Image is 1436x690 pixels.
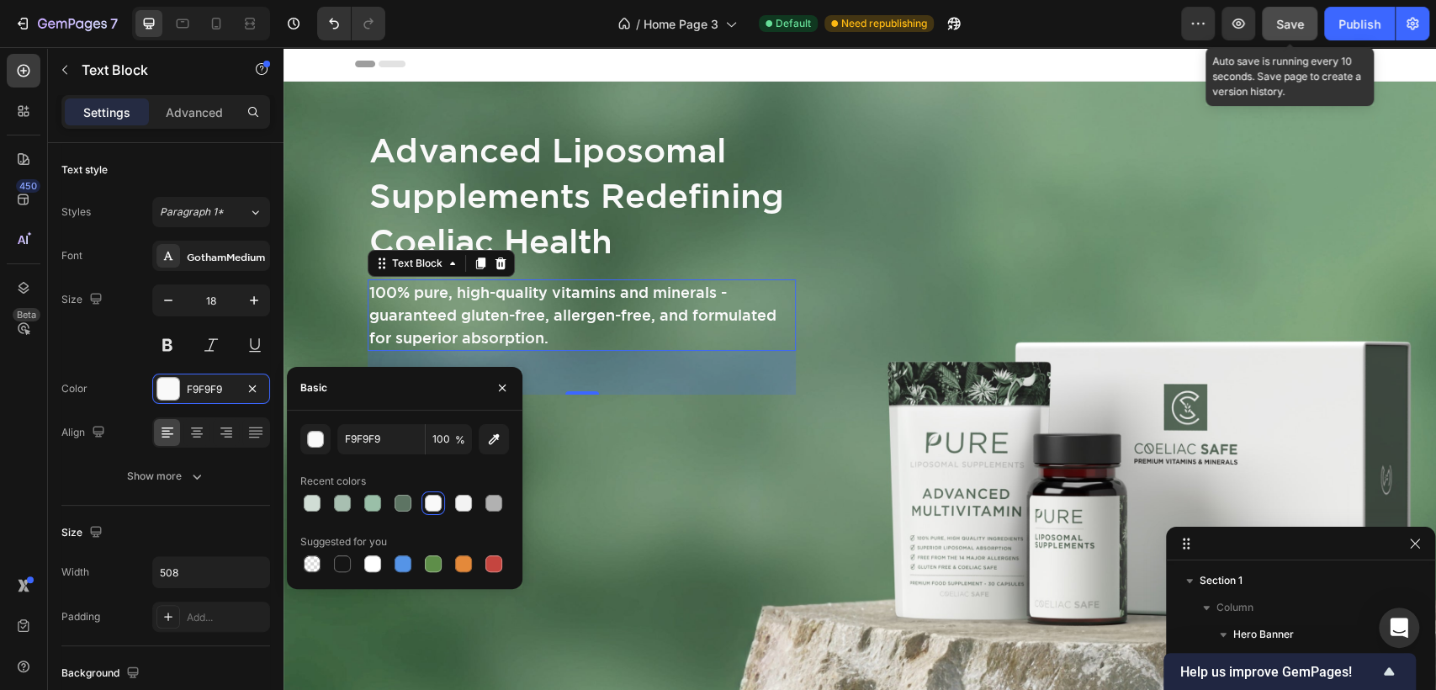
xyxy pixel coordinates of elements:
span: Column [1216,599,1253,616]
div: Size [61,522,106,544]
span: Home Page 3 [644,15,718,33]
p: Text Block [82,60,225,80]
div: Size [61,289,106,311]
button: Show survey - Help us improve GemPages! [1180,661,1399,682]
div: F9F9F9 [187,382,236,397]
div: 450 [16,179,40,193]
div: Width [61,565,89,580]
div: Background [61,662,143,685]
div: Basic [300,380,327,395]
p: 7 [110,13,118,34]
span: Save [1276,17,1304,31]
div: Align [61,422,109,444]
div: Publish [1338,15,1380,33]
div: Show more [127,468,205,485]
div: Beta [13,308,40,321]
iframe: Design area [283,47,1436,690]
div: Add... [187,610,266,625]
div: Open Intercom Messenger [1379,608,1419,648]
div: Padding [61,609,100,624]
button: Save [1262,7,1317,40]
div: Font [61,248,82,263]
span: Need republishing [841,16,927,31]
button: Paragraph 1* [152,197,270,227]
div: Suggested for you [300,534,387,549]
button: Publish [1324,7,1395,40]
span: Section 1 [1200,572,1243,589]
span: Hero Banner [1233,626,1294,643]
button: Show more [61,461,270,491]
p: Advanced [166,103,223,121]
div: Recent colors [300,474,366,489]
div: Color [61,381,87,396]
span: Default [776,16,811,31]
div: Styles [61,204,91,220]
input: Auto [153,557,269,587]
div: Text style [61,162,108,178]
span: / [636,15,640,33]
div: GothamMedium [187,249,266,264]
button: 7 [7,7,125,40]
span: Paragraph 1* [160,204,224,220]
span: Help us improve GemPages! [1180,664,1379,680]
span: % [455,433,465,448]
input: Eg: FFFFFF [337,424,425,454]
div: Undo/Redo [317,7,385,40]
p: Settings [83,103,130,121]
